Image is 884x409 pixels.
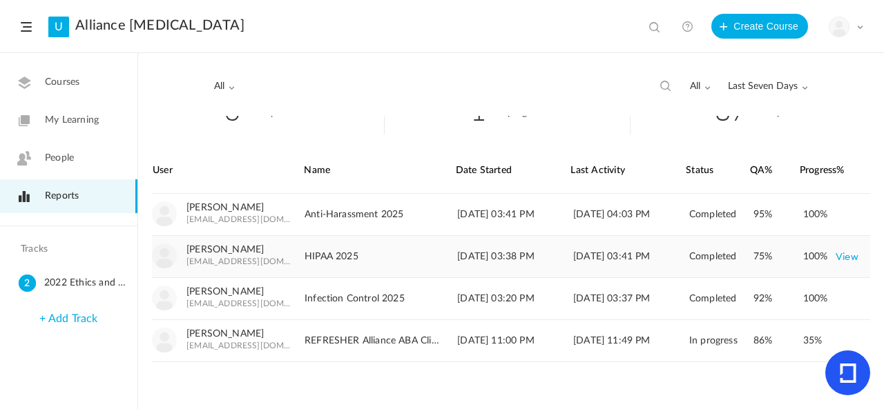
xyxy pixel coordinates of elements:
[186,286,264,298] a: [PERSON_NAME]
[304,148,453,193] div: Name
[803,244,858,269] div: 100%
[39,313,97,324] a: + Add Track
[803,328,858,353] div: 35%
[214,81,235,92] span: All
[457,236,570,277] div: [DATE] 03:38 PM
[711,14,808,39] button: Create Course
[153,148,302,193] div: User
[690,81,711,92] span: all
[305,209,403,221] span: Anti-Harassment 2025
[45,113,99,128] span: My Learning
[753,320,802,361] div: 86%
[750,148,798,193] div: QA%
[686,148,749,193] div: Status
[186,202,264,214] a: [PERSON_NAME]
[75,17,244,34] a: Alliance [MEDICAL_DATA]
[305,293,405,305] span: Infection Control 2025
[45,189,79,203] span: Reports
[457,278,570,319] div: [DATE] 03:20 PM
[753,278,802,319] div: 92%
[457,194,570,235] div: [DATE] 03:41 PM
[573,320,686,361] div: [DATE] 11:49 PM
[186,257,291,266] span: [EMAIL_ADDRESS][DOMAIN_NAME]
[152,286,177,310] img: user-image.png
[186,328,264,340] a: [PERSON_NAME]
[48,17,69,37] a: U
[570,148,684,193] div: Last Activity
[45,151,74,166] span: People
[305,335,443,347] span: REFRESHER Alliance ABA Clinical
[836,244,858,269] a: View
[803,286,858,311] div: 100%
[689,320,752,361] div: In progress
[689,236,752,277] div: Completed
[573,194,686,235] div: [DATE] 04:03 PM
[800,148,869,193] div: Progress%
[689,194,752,235] div: Completed
[186,299,291,308] span: [EMAIL_ADDRESS][DOMAIN_NAME]
[456,148,569,193] div: Date Started
[44,275,132,292] span: 2022 Ethics and Mandatory Reporting
[186,215,291,224] span: [EMAIL_ADDRESS][DOMAIN_NAME]
[152,243,177,268] img: user-image.png
[21,243,113,255] h4: Tracks
[186,244,264,256] a: [PERSON_NAME]
[573,236,686,277] div: [DATE] 03:41 PM
[753,194,802,235] div: 95%
[186,341,291,350] span: [EMAIL_ADDRESS][DOMAIN_NAME]
[753,236,802,277] div: 75%
[45,75,79,90] span: Courses
[305,251,358,263] span: HIPAA 2025
[689,278,752,319] div: Completed
[152,201,177,226] img: user-image.png
[19,275,36,293] cite: 2
[573,278,686,319] div: [DATE] 03:37 PM
[829,17,849,37] img: user-image.png
[457,320,570,361] div: [DATE] 11:00 PM
[152,328,177,352] img: user-image.png
[728,81,808,92] span: Last Seven Days
[803,202,858,227] div: 100%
